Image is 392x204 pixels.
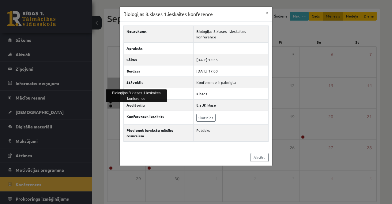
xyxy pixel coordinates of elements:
[106,89,167,102] div: Bioloģijas 8.klases 1.ieskaites konference
[193,65,268,76] td: [DATE] 17:00
[124,54,194,65] th: Sākas
[196,114,216,122] a: Skatīties
[124,76,194,88] th: Stāvoklis
[124,65,194,76] th: Beidzas
[123,10,213,18] h3: Bioloģijas 8.klases 1.ieskaites konference
[124,111,194,124] th: Konferences ieraksts
[193,88,268,99] td: Klases
[124,42,194,54] th: Apraksts
[262,7,272,18] button: ×
[124,124,194,141] th: Pievienot ierakstu mācību resursiem
[193,76,268,88] td: Konference ir pabeigta
[193,25,268,42] td: Bioloģijas 8.klases 1.ieskaites konference
[124,99,194,111] th: Auditorija
[193,99,268,111] td: 8.a JK klase
[193,54,268,65] td: [DATE] 15:55
[124,25,194,42] th: Nosaukums
[193,124,268,141] td: Publisks
[251,153,269,162] a: Aizvērt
